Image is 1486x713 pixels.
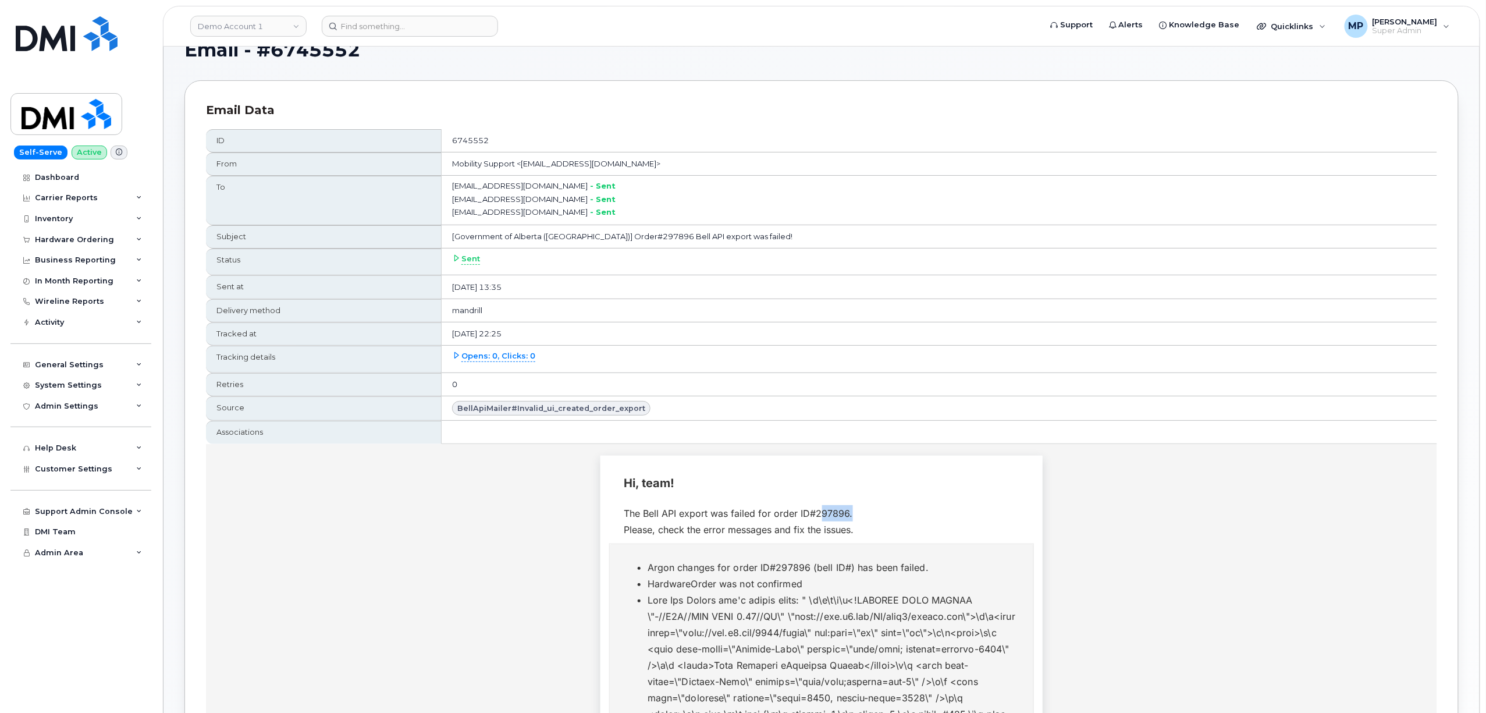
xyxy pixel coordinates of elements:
[1169,19,1240,31] span: Knowledge Base
[206,176,442,225] th: To
[590,181,616,190] b: - sent
[206,225,442,249] th: Subject
[452,194,588,204] span: [EMAIL_ADDRESS][DOMAIN_NAME]
[206,152,442,176] th: From
[206,396,442,421] th: Source
[206,373,442,396] th: Retries
[190,16,307,37] a: Demo Account 1
[442,225,1437,249] td: [Government of Alberta ([GEOGRAPHIC_DATA])] Order#297896 Bell API export was failed!
[1373,26,1438,36] span: Super Admin
[452,181,588,190] span: [EMAIL_ADDRESS][DOMAIN_NAME]
[1336,15,1458,38] div: Michael Partack
[461,350,535,362] span: Opens: 0, Clicks: 0
[206,322,442,346] th: Tracked at
[442,132,813,148] li: HardwareOrder was not confirmed
[206,129,442,152] th: ID
[457,403,645,414] span: BellApiMailer#invalid_ui_created_order_export
[442,275,1437,299] td: [DATE] 13:35
[442,115,813,132] li: Argon changes for order ID#297896 (bell ID#) has been failed.
[1042,13,1101,37] a: Support
[206,275,442,299] th: Sent at
[418,29,813,49] div: Hi, team!
[322,16,498,37] input: Find something...
[206,102,1437,119] div: Email Data
[1060,19,1093,31] span: Support
[1373,17,1438,26] span: [PERSON_NAME]
[590,207,616,217] b: - sent
[206,249,442,275] th: Status
[452,207,588,217] span: [EMAIL_ADDRESS][DOMAIN_NAME]
[206,421,442,444] th: Associations
[590,194,616,204] b: - sent
[1271,22,1314,31] span: Quicklinks
[418,61,813,94] div: The Bell API export was failed for order ID#297896. Please, check the error messages and fix the ...
[442,129,1437,152] td: 6745552
[1119,19,1143,31] span: Alerts
[184,41,360,59] span: Email - #6745552
[1249,15,1334,38] div: Quicklinks
[442,152,1437,176] td: Mobility Support <[EMAIL_ADDRESS][DOMAIN_NAME]>
[461,253,480,265] span: sent
[1349,19,1364,33] span: MP
[206,299,442,322] th: Delivery method
[442,299,1437,322] td: mandrill
[1101,13,1151,37] a: Alerts
[206,346,442,373] th: Tracking details
[442,322,1437,346] td: [DATE] 22:25
[1151,13,1248,37] a: Knowledge Base
[442,373,1437,396] td: 0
